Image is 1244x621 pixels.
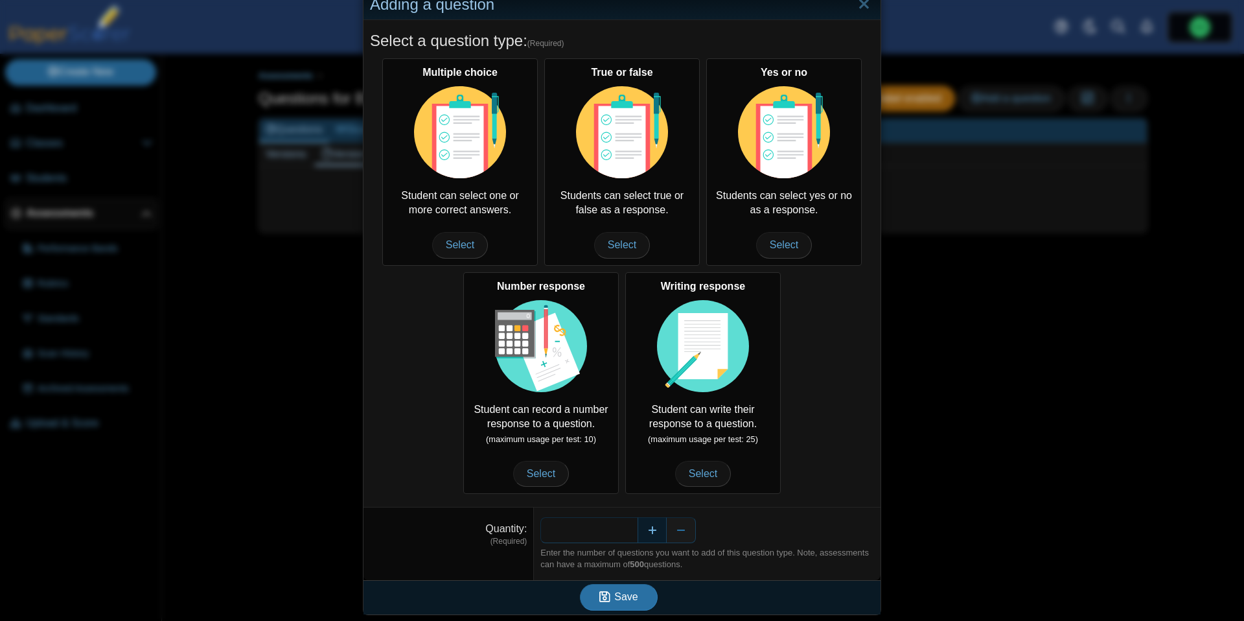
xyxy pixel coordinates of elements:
[463,272,619,494] div: Student can record a number response to a question.
[648,434,758,444] small: (maximum usage per test: 25)
[422,67,498,78] b: Multiple choice
[594,232,650,258] span: Select
[761,67,807,78] b: Yes or no
[667,517,696,543] button: Decrease
[576,86,668,178] img: item-type-multiple-choice.svg
[638,517,667,543] button: Increase
[661,281,745,292] b: Writing response
[486,434,596,444] small: (maximum usage per test: 10)
[485,523,527,534] label: Quantity
[625,272,781,494] div: Student can write their response to a question.
[527,38,564,49] span: (Required)
[414,86,506,178] img: item-type-multiple-choice.svg
[370,30,874,52] h5: Select a question type:
[756,232,812,258] span: Select
[370,536,527,547] dfn: (Required)
[513,461,569,487] span: Select
[544,58,700,266] div: Students can select true or false as a response.
[738,86,830,178] img: item-type-multiple-choice.svg
[591,67,652,78] b: True or false
[432,232,488,258] span: Select
[495,300,587,392] img: item-type-number-response.svg
[706,58,862,266] div: Students can select yes or no as a response.
[382,58,538,266] div: Student can select one or more correct answers.
[675,461,731,487] span: Select
[657,300,749,392] img: item-type-writing-response.svg
[497,281,585,292] b: Number response
[630,559,644,569] b: 500
[540,547,874,570] div: Enter the number of questions you want to add of this question type. Note, assessments can have a...
[614,591,638,602] span: Save
[580,584,658,610] button: Save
